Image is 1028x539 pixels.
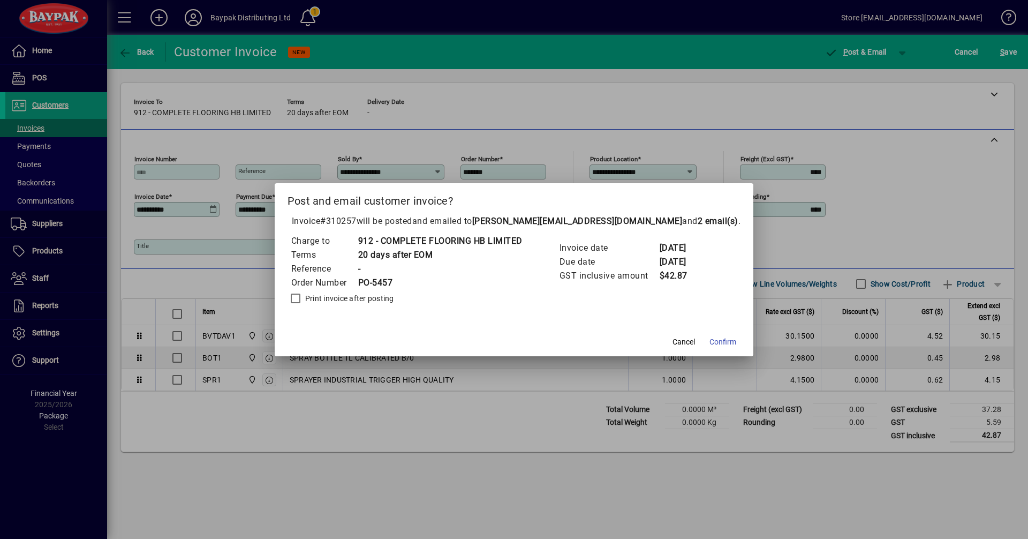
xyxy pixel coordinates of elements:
[291,262,358,276] td: Reference
[672,336,695,348] span: Cancel
[358,248,523,262] td: 20 days after EOM
[659,241,702,255] td: [DATE]
[472,216,683,226] b: [PERSON_NAME][EMAIL_ADDRESS][DOMAIN_NAME]
[303,293,394,304] label: Print invoice after posting
[705,333,740,352] button: Confirm
[358,234,523,248] td: 912 - COMPLETE FLOORING HB LIMITED
[288,215,741,228] p: Invoice will be posted .
[559,269,659,283] td: GST inclusive amount
[291,276,358,290] td: Order Number
[709,336,736,348] span: Confirm
[358,262,523,276] td: -
[320,216,357,226] span: #310257
[667,333,701,352] button: Cancel
[659,255,702,269] td: [DATE]
[275,183,754,214] h2: Post and email customer invoice?
[412,216,738,226] span: and emailed to
[291,234,358,248] td: Charge to
[698,216,738,226] b: 2 email(s)
[559,255,659,269] td: Due date
[682,216,738,226] span: and
[559,241,659,255] td: Invoice date
[659,269,702,283] td: $42.87
[291,248,358,262] td: Terms
[358,276,523,290] td: PO-5457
